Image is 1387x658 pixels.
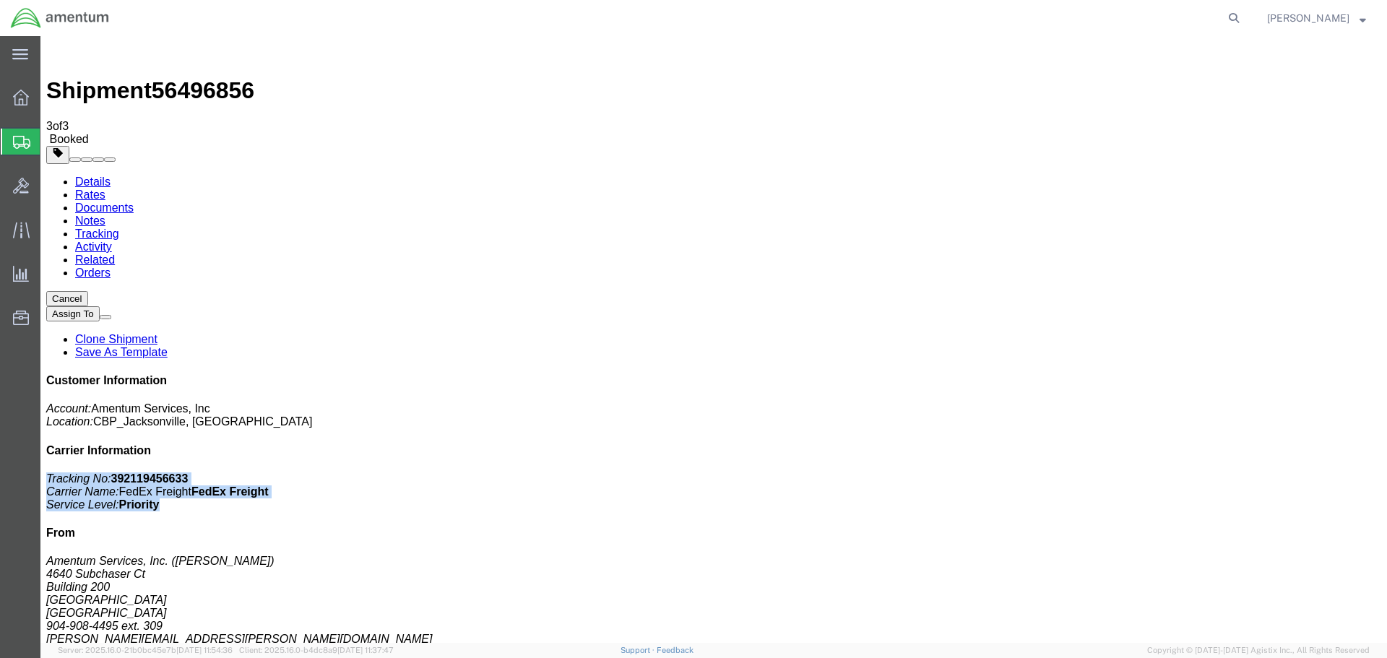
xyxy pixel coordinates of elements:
[58,646,233,654] span: Server: 2025.16.0-21b0bc45e7b
[621,646,657,654] a: Support
[657,646,693,654] a: Feedback
[1147,644,1370,657] span: Copyright © [DATE]-[DATE] Agistix Inc., All Rights Reserved
[10,7,110,29] img: logo
[239,646,394,654] span: Client: 2025.16.0-b4dc8a9
[1266,9,1367,27] button: [PERSON_NAME]
[1267,10,1349,26] span: Nick Riddle
[40,36,1387,643] iframe: FS Legacy Container
[176,646,233,654] span: [DATE] 11:54:36
[337,646,394,654] span: [DATE] 11:37:47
